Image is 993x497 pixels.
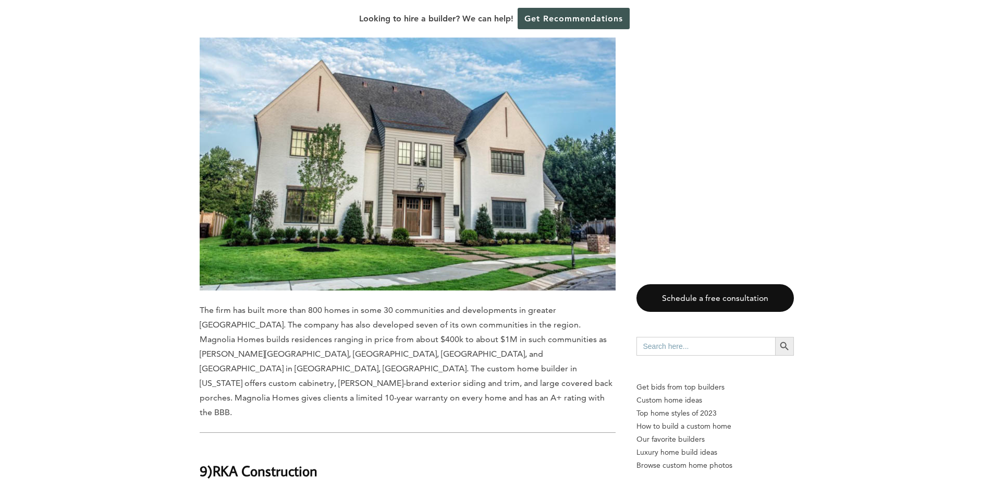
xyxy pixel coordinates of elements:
[636,284,794,312] a: Schedule a free consultation
[200,305,612,417] span: The firm has built more than 800 homes in some 30 communities and developments in greater [GEOGRA...
[636,407,794,420] a: Top home styles of 2023
[636,446,794,459] a: Luxury home build ideas
[636,420,794,433] a: How to build a custom home
[636,433,794,446] a: Our favorite builders
[200,462,213,480] b: 9)
[213,462,317,480] b: RKA Construction
[636,337,775,356] input: Search here...
[636,381,794,394] p: Get bids from top builders
[518,8,630,29] a: Get Recommendations
[636,394,794,407] a: Custom home ideas
[636,459,794,472] a: Browse custom home photos
[779,341,790,352] svg: Search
